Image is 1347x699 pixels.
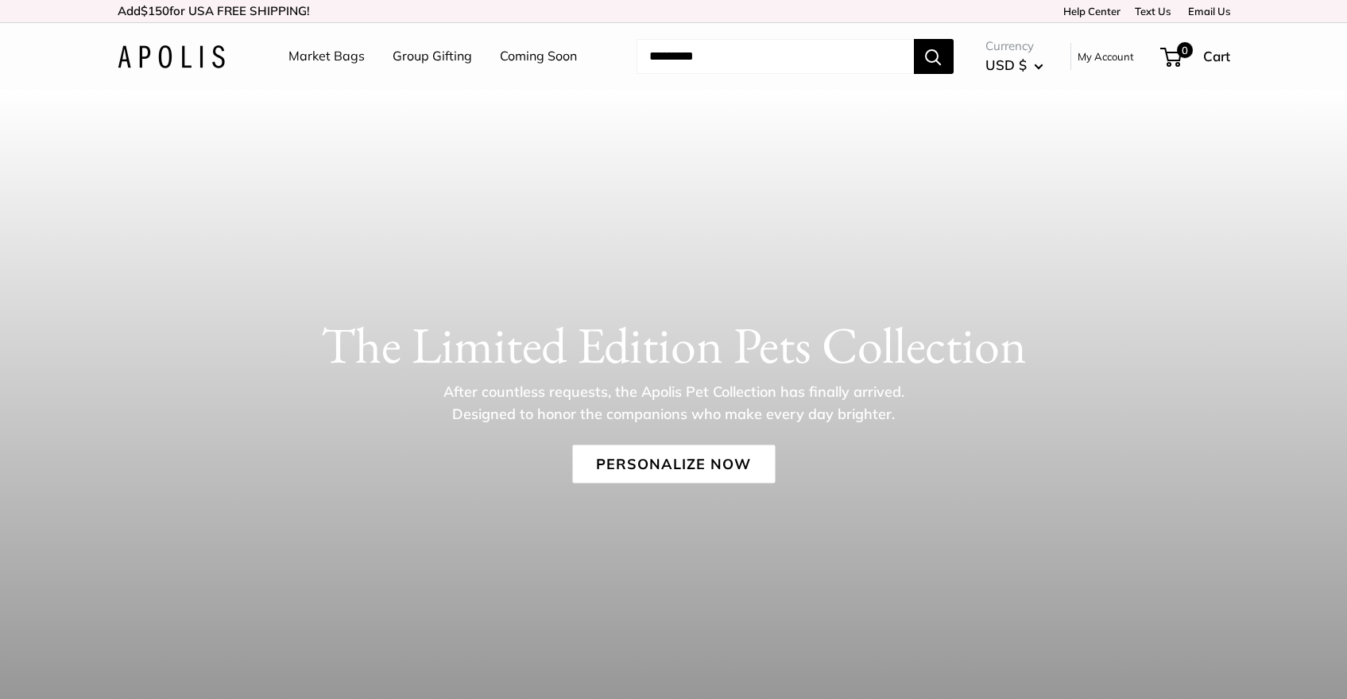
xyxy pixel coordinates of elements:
[1203,48,1230,64] span: Cart
[1058,5,1121,17] a: Help Center
[1162,44,1230,69] a: 0 Cart
[141,3,169,18] span: $150
[572,445,775,483] a: Personalize Now
[416,381,932,425] p: After countless requests, the Apolis Pet Collection has finally arrived. Designed to honor the co...
[1078,47,1134,66] a: My Account
[500,45,577,68] a: Coming Soon
[1176,42,1192,58] span: 0
[985,56,1027,73] span: USD $
[393,45,472,68] a: Group Gifting
[118,45,225,68] img: Apolis
[118,315,1230,375] h1: The Limited Edition Pets Collection
[985,35,1043,57] span: Currency
[914,39,954,74] button: Search
[1182,5,1230,17] a: Email Us
[288,45,365,68] a: Market Bags
[637,39,914,74] input: Search...
[1135,5,1171,17] a: Text Us
[985,52,1043,78] button: USD $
